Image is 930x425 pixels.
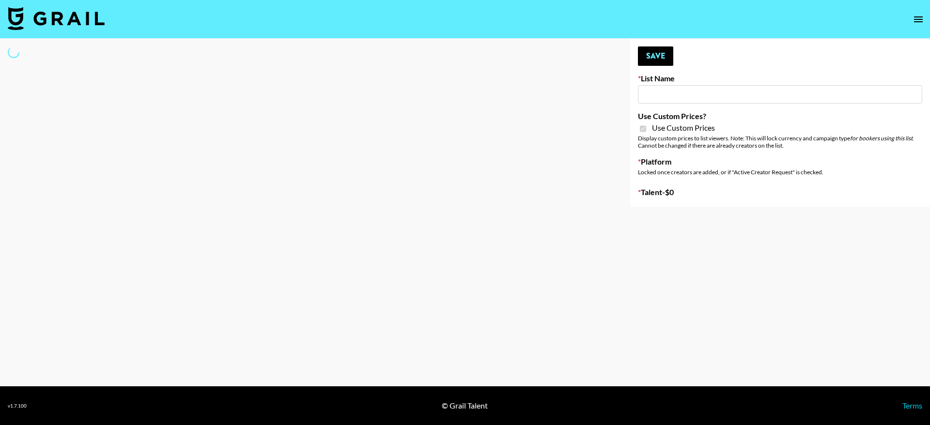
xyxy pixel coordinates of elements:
div: v 1.7.100 [8,403,27,409]
label: Use Custom Prices? [638,111,922,121]
label: List Name [638,74,922,83]
img: Grail Talent [8,7,105,30]
div: Locked once creators are added, or if "Active Creator Request" is checked. [638,168,922,176]
div: © Grail Talent [442,401,488,410]
a: Terms [902,401,922,410]
label: Talent - $ 0 [638,187,922,197]
span: Use Custom Prices [652,123,715,133]
div: Display custom prices to list viewers. Note: This will lock currency and campaign type . Cannot b... [638,135,922,149]
button: Save [638,46,673,66]
label: Platform [638,157,922,167]
em: for bookers using this list [850,135,913,142]
button: open drawer [909,10,928,29]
